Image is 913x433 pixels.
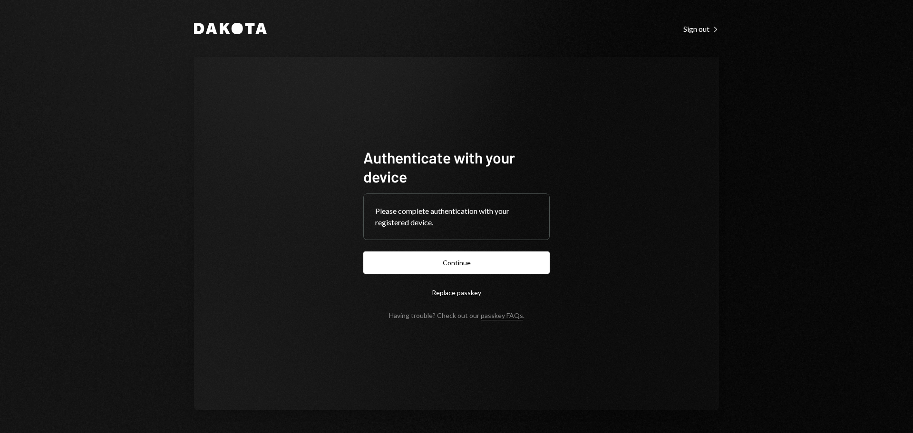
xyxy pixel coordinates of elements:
[683,24,719,34] div: Sign out
[389,311,524,319] div: Having trouble? Check out our .
[683,23,719,34] a: Sign out
[363,281,550,304] button: Replace passkey
[481,311,523,320] a: passkey FAQs
[375,205,538,228] div: Please complete authentication with your registered device.
[363,148,550,186] h1: Authenticate with your device
[363,251,550,274] button: Continue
